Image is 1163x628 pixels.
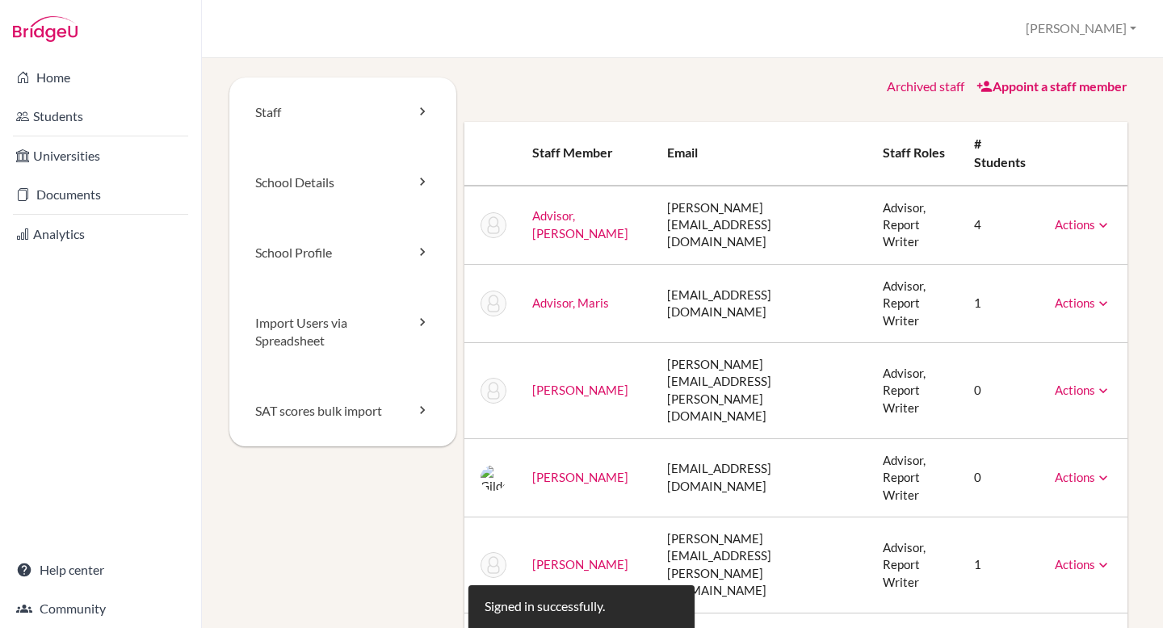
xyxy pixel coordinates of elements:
img: Maris Advisor [481,291,506,316]
img: Bridge-U [13,16,78,42]
td: Advisor, Report Writer [870,438,961,517]
a: School Profile [229,218,456,288]
th: # students [961,122,1042,186]
a: Actions [1055,470,1111,484]
a: Appoint a staff member [976,78,1127,94]
a: SAT scores bulk import [229,376,456,446]
a: Help center [3,554,198,586]
a: Advisor, [PERSON_NAME] [532,208,628,240]
a: Home [3,61,198,94]
a: Advisor, Maris [532,295,609,310]
th: Staff roles [870,122,961,186]
td: [PERSON_NAME][EMAIL_ADDRESS][PERSON_NAME][DOMAIN_NAME] [654,517,870,613]
a: School Details [229,148,456,218]
img: Federico Advisor [481,212,506,238]
td: 1 [961,517,1042,613]
div: Signed in successfully. [485,597,605,616]
a: Analytics [3,218,198,250]
a: [PERSON_NAME] [532,383,628,397]
th: Email [654,122,870,186]
a: Students [3,100,198,132]
td: 1 [961,264,1042,342]
td: 4 [961,186,1042,265]
img: Luna Lovegood [481,552,506,578]
a: [PERSON_NAME] [532,557,628,571]
a: Import Users via Spreadsheet [229,288,456,377]
a: Archived staff [887,78,964,94]
a: Documents [3,178,198,211]
th: Staff member [519,122,654,186]
a: [PERSON_NAME] [532,470,628,484]
td: Advisor, Report Writer [870,186,961,265]
a: Actions [1055,557,1111,571]
td: [PERSON_NAME][EMAIL_ADDRESS][DOMAIN_NAME] [654,186,870,265]
img: Gilderoy Lockhart [481,465,506,491]
img: Jessie Lai [481,378,506,404]
td: [PERSON_NAME][EMAIL_ADDRESS][PERSON_NAME][DOMAIN_NAME] [654,343,870,439]
a: Actions [1055,217,1111,232]
button: [PERSON_NAME] [1018,14,1144,44]
td: 0 [961,438,1042,517]
a: Staff [229,77,456,148]
a: Actions [1055,383,1111,397]
a: Actions [1055,295,1111,310]
td: Advisor, Report Writer [870,343,961,439]
td: 0 [961,343,1042,439]
td: [EMAIL_ADDRESS][DOMAIN_NAME] [654,264,870,342]
td: Advisor, Report Writer [870,517,961,613]
td: Advisor, Report Writer [870,264,961,342]
a: Universities [3,140,198,172]
td: [EMAIL_ADDRESS][DOMAIN_NAME] [654,438,870,517]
